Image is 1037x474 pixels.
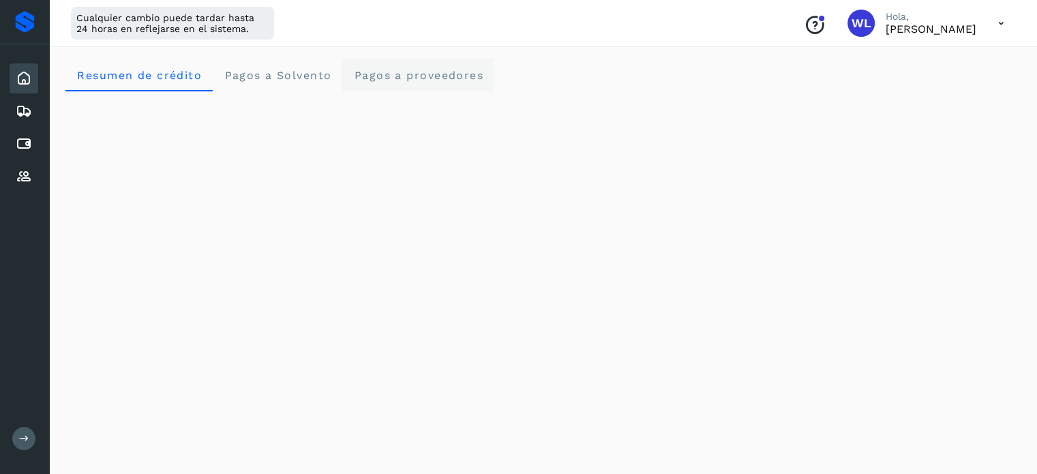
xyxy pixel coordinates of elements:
[71,7,274,40] div: Cualquier cambio puede tardar hasta 24 horas en reflejarse en el sistema.
[353,69,483,82] span: Pagos a proveedores
[10,129,38,159] div: Cuentas por pagar
[10,96,38,126] div: Embarques
[886,23,976,35] p: Wilberth López Baliño
[10,63,38,93] div: Inicio
[10,162,38,192] div: Proveedores
[886,11,976,23] p: Hola,
[224,69,331,82] span: Pagos a Solvento
[76,69,202,82] span: Resumen de crédito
